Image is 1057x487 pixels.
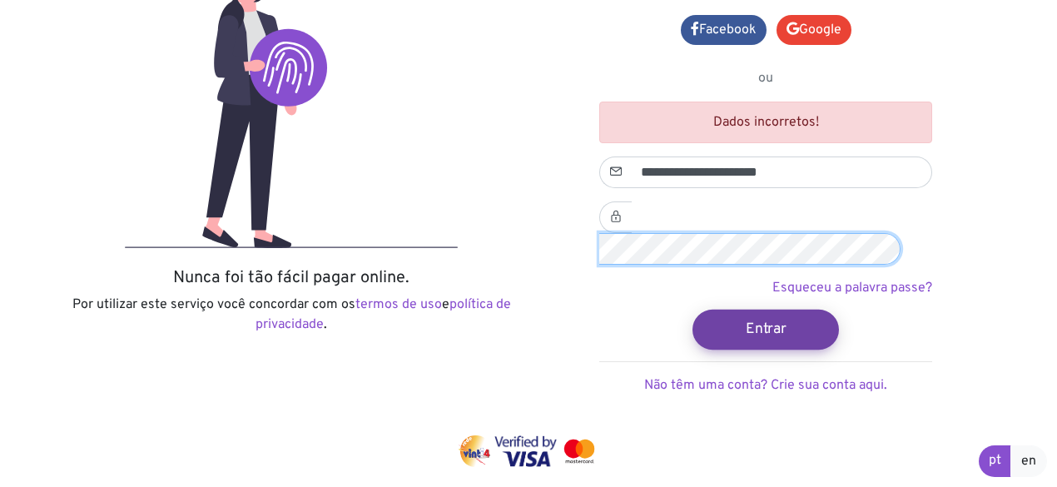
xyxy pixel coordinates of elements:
[67,295,516,335] p: Por utilizar este serviço você concordar com os e .
[1010,445,1047,477] a: en
[599,68,932,88] p: ou
[560,435,598,467] img: mastercard
[979,445,1011,477] a: pt
[599,102,932,143] div: Dados incorretos!
[644,377,887,394] a: Não têm uma conta? Crie sua conta aqui.
[494,435,557,467] img: visa
[681,15,767,45] a: Facebook
[355,296,442,313] a: termos de uso
[777,15,851,45] a: Google
[692,309,839,349] button: Entrar
[459,435,492,467] img: vinti4
[772,280,932,296] a: Esqueceu a palavra passe?
[67,268,516,288] h5: Nunca foi tão fácil pagar online.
